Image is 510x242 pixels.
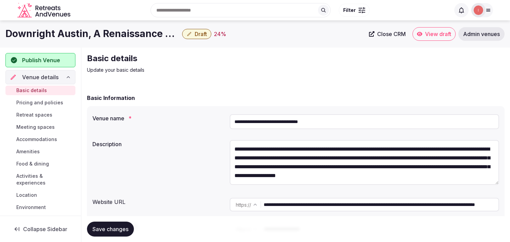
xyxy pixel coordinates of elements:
[92,195,224,206] div: Website URL
[5,27,179,40] h1: Downright Austin, A Renaissance Hotel
[23,226,67,232] span: Collapse Sidebar
[22,73,59,81] span: Venue details
[16,87,47,94] span: Basic details
[87,53,315,64] h2: Basic details
[16,160,49,167] span: Food & dining
[16,148,40,155] span: Amenities
[214,30,226,38] div: 24 %
[87,94,135,102] h2: Basic Information
[5,215,75,224] a: Types of retreats
[16,111,52,118] span: Retreat spaces
[22,56,60,64] span: Publish Venue
[377,31,406,37] span: Close CRM
[5,53,75,67] button: Publish Venue
[92,141,224,147] label: Description
[339,4,370,17] button: Filter
[5,222,75,237] button: Collapse Sidebar
[474,5,483,15] img: Irene Gonzales
[16,136,57,143] span: Accommodations
[5,190,75,200] a: Location
[412,27,456,41] a: View draft
[16,124,55,131] span: Meeting spaces
[5,135,75,144] a: Accommodations
[5,110,75,120] a: Retreat spaces
[458,27,505,41] a: Admin venues
[16,192,37,198] span: Location
[5,171,75,188] a: Activities & experiences
[5,86,75,95] a: Basic details
[92,116,224,121] label: Venue name
[214,30,226,38] button: 24%
[5,98,75,107] a: Pricing and policies
[425,31,451,37] span: View draft
[5,159,75,169] a: Food & dining
[5,147,75,156] a: Amenities
[87,67,315,73] p: Update your basic details
[343,7,356,14] span: Filter
[17,3,72,18] a: Visit the homepage
[5,122,75,132] a: Meeting spaces
[5,203,75,212] a: Environment
[182,29,211,39] button: Draft
[365,27,410,41] a: Close CRM
[16,99,63,106] span: Pricing and policies
[17,3,72,18] svg: Retreats and Venues company logo
[16,204,46,211] span: Environment
[16,173,73,186] span: Activities & experiences
[87,222,134,237] button: Save changes
[92,226,128,232] span: Save changes
[195,31,207,37] span: Draft
[463,31,500,37] span: Admin venues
